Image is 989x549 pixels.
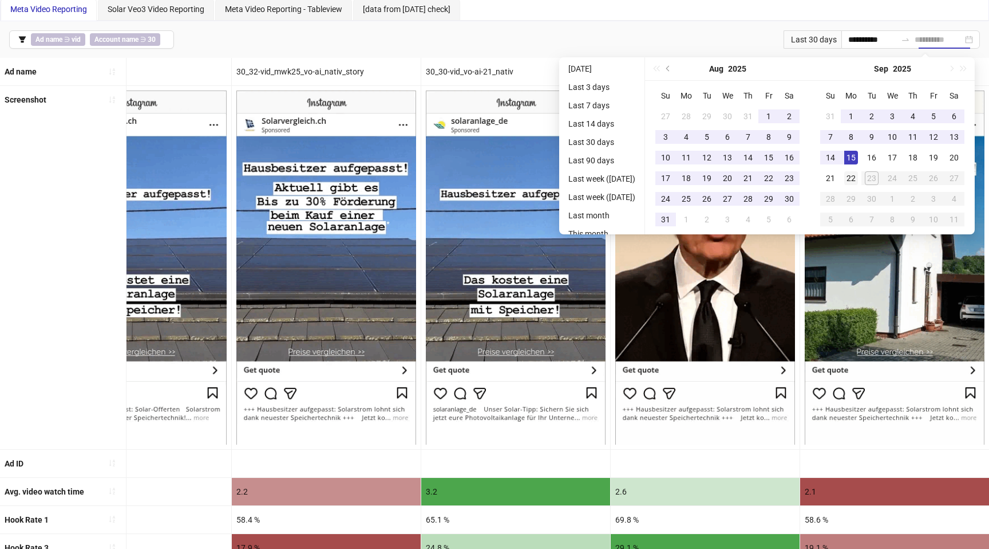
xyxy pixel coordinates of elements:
div: 28 [824,192,837,206]
div: 6 [782,213,796,226]
td: 2025-09-05 [758,209,779,230]
td: 2025-09-06 [779,209,800,230]
div: 7 [865,213,879,226]
li: Last 3 days [564,80,640,94]
td: 2025-08-24 [655,189,676,209]
button: Choose a year [728,57,746,80]
div: 26 [700,192,714,206]
div: 23 [782,171,796,185]
div: 21 [741,171,755,185]
div: 4 [741,213,755,226]
td: 2025-07-29 [697,106,717,127]
span: [data from [DATE] check] [363,5,450,14]
td: 2025-09-11 [903,127,923,147]
td: 2025-08-23 [779,168,800,189]
div: 15 [844,151,858,164]
div: 11 [947,213,961,226]
div: 17 [885,151,899,164]
div: 3.2 [421,478,610,505]
div: 11 [906,130,920,144]
div: 58.4 % [232,506,421,534]
li: Last 30 days [564,135,640,149]
td: 2025-09-04 [738,209,758,230]
td: 2025-08-30 [779,189,800,209]
td: 2025-08-25 [676,189,697,209]
td: 2025-10-10 [923,209,944,230]
td: 2025-08-29 [758,189,779,209]
td: 2025-09-02 [697,209,717,230]
div: 27 [659,109,672,123]
span: sort-ascending [108,515,116,523]
b: Avg. video watch time [5,487,84,496]
div: 6 [844,213,858,226]
th: Th [738,85,758,106]
td: 2025-09-21 [820,168,841,189]
div: 1 [679,213,693,226]
td: 2025-09-15 [841,147,861,168]
td: 2025-10-01 [882,189,903,209]
div: 19 [700,171,714,185]
th: Sa [779,85,800,106]
div: 30_30-vid_vo-ai-21_nativ [421,58,610,85]
td: 2025-07-31 [738,106,758,127]
td: 2025-08-12 [697,147,717,168]
td: 2025-09-08 [841,127,861,147]
td: 2025-08-20 [717,168,738,189]
li: Last 7 days [564,99,640,112]
td: 2025-09-07 [820,127,841,147]
span: Meta Video Reporting - Tableview [225,5,342,14]
div: 65.2 % [42,506,231,534]
div: 10 [927,213,940,226]
span: ∋ [31,33,85,46]
div: 29 [700,109,714,123]
td: 2025-10-09 [903,209,923,230]
img: Screenshot 120232654459500238 [615,91,795,444]
div: 8 [844,130,858,144]
div: 31 [824,109,837,123]
td: 2025-08-14 [738,147,758,168]
div: 31 [741,109,755,123]
td: 2025-08-05 [697,127,717,147]
div: 16 [782,151,796,164]
td: 2025-08-27 [717,189,738,209]
td: 2025-09-05 [923,106,944,127]
td: 2025-10-07 [861,209,882,230]
span: swap-right [901,35,910,44]
div: 2.1 [800,478,989,505]
th: Fr [923,85,944,106]
div: 12 [927,130,940,144]
td: 2025-08-31 [820,106,841,127]
b: Ad name [5,67,37,76]
td: 2025-09-17 [882,147,903,168]
b: Account name [94,36,139,44]
td: 2025-08-04 [676,127,697,147]
div: 30 [782,192,796,206]
th: Tu [861,85,882,106]
button: Choose a year [893,57,911,80]
td: 2025-09-10 [882,127,903,147]
div: 9 [906,213,920,226]
span: ∋ [90,33,160,46]
div: 2 [700,213,714,226]
td: 2025-09-20 [944,147,964,168]
div: 1 [762,109,776,123]
td: 2025-09-02 [861,106,882,127]
td: 2025-08-07 [738,127,758,147]
td: 2025-08-13 [717,147,738,168]
td: 2025-09-04 [903,106,923,127]
div: Last 30 days [784,30,841,49]
div: 30 [865,192,879,206]
div: 5 [824,213,837,226]
td: 2025-10-11 [944,209,964,230]
div: 19 [927,151,940,164]
td: 2025-09-30 [861,189,882,209]
div: 16 [865,151,879,164]
img: Screenshot 120229640306880238 [236,91,416,444]
td: 2025-08-21 [738,168,758,189]
b: Ad ID [5,459,23,468]
td: 2025-09-03 [882,106,903,127]
li: Last 14 days [564,117,640,131]
td: 2025-10-08 [882,209,903,230]
td: 2025-08-26 [697,189,717,209]
li: This month [564,227,640,241]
